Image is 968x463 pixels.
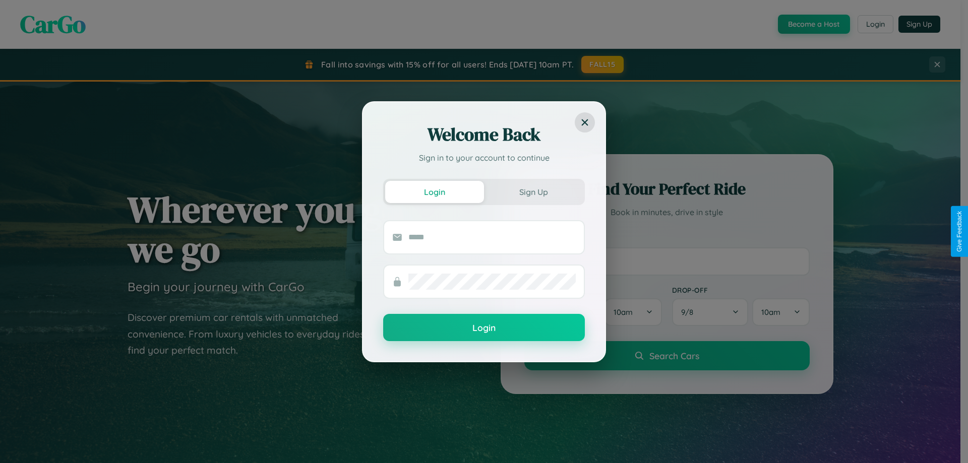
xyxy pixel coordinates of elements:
[956,211,963,252] div: Give Feedback
[383,152,585,164] p: Sign in to your account to continue
[383,122,585,147] h2: Welcome Back
[484,181,583,203] button: Sign Up
[383,314,585,341] button: Login
[385,181,484,203] button: Login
